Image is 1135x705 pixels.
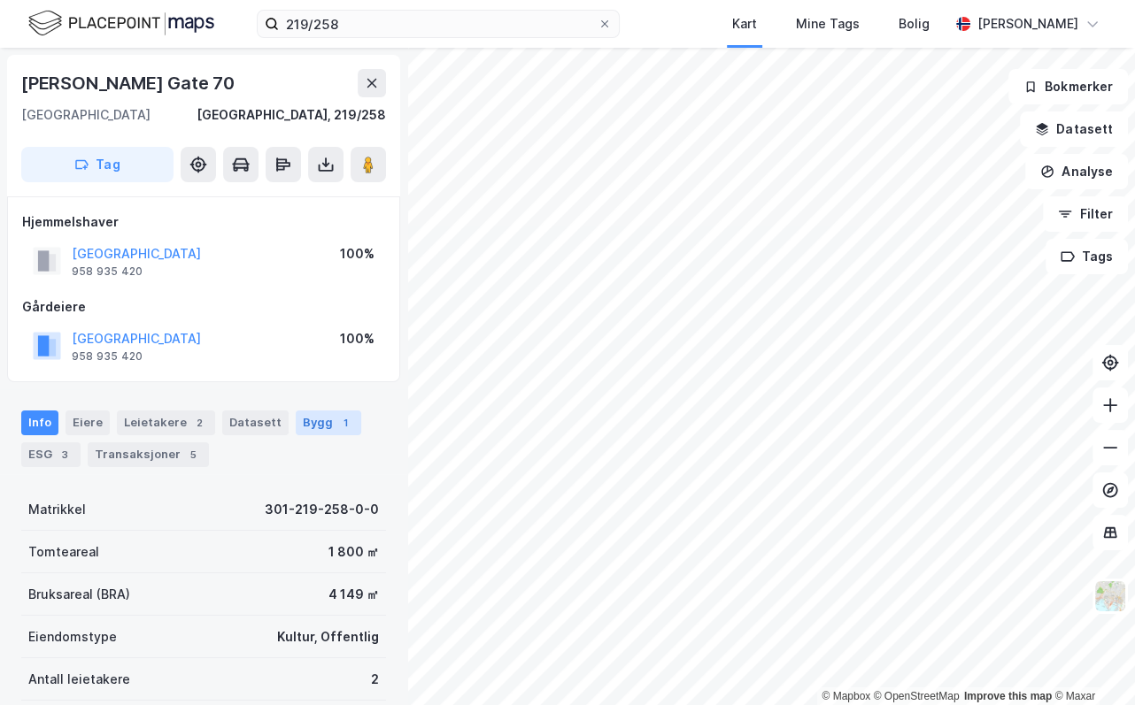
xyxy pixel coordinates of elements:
div: 958 935 420 [72,349,143,364]
input: Søk på adresse, matrikkel, gårdeiere, leietakere eller personer [279,11,598,37]
button: Filter [1043,196,1128,232]
div: Datasett [222,410,289,435]
div: Gårdeiere [22,296,385,318]
div: 2 [190,414,208,432]
img: Z [1093,579,1127,613]
button: Tags [1046,239,1128,274]
div: 3 [56,446,73,464]
div: Leietakere [117,410,215,435]
div: [PERSON_NAME] [977,13,1078,34]
div: Bolig [899,13,930,34]
div: [GEOGRAPHIC_DATA], 219/258 [197,104,386,126]
div: Hjemmelshaver [22,211,385,233]
div: [GEOGRAPHIC_DATA] [21,104,151,126]
button: Datasett [1020,111,1128,147]
a: Improve this map [964,690,1052,702]
button: Tag [21,147,174,182]
div: 100% [340,243,374,264]
div: 100% [340,328,374,349]
iframe: Chat Widget [1046,620,1135,705]
div: Mine Tags [796,13,860,34]
div: Eiendomstype [28,626,117,648]
div: Eiere [66,410,110,435]
div: Matrikkel [28,499,86,520]
div: 301-219-258-0-0 [265,499,379,520]
div: Bygg [296,410,361,435]
div: Kultur, Offentlig [277,626,379,648]
div: [PERSON_NAME] Gate 70 [21,69,238,97]
div: Tomteareal [28,541,99,563]
img: logo.f888ab2527a4732fd821a326f86c7f29.svg [28,8,214,39]
div: 958 935 420 [72,264,143,279]
div: Antall leietakere [28,669,130,690]
a: OpenStreetMap [874,690,960,702]
div: ESG [21,442,81,467]
div: 5 [184,446,202,464]
button: Analyse [1025,154,1128,189]
div: Transaksjoner [88,442,209,467]
a: Mapbox [822,690,870,702]
div: Kart [732,13,757,34]
div: 4 149 ㎡ [328,584,379,605]
div: 1 800 ㎡ [328,541,379,563]
button: Bokmerker [1008,69,1128,104]
div: Info [21,410,58,435]
div: Kontrollprogram for chat [1046,620,1135,705]
div: Bruksareal (BRA) [28,584,130,605]
div: 2 [371,669,379,690]
div: 1 [336,414,354,432]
